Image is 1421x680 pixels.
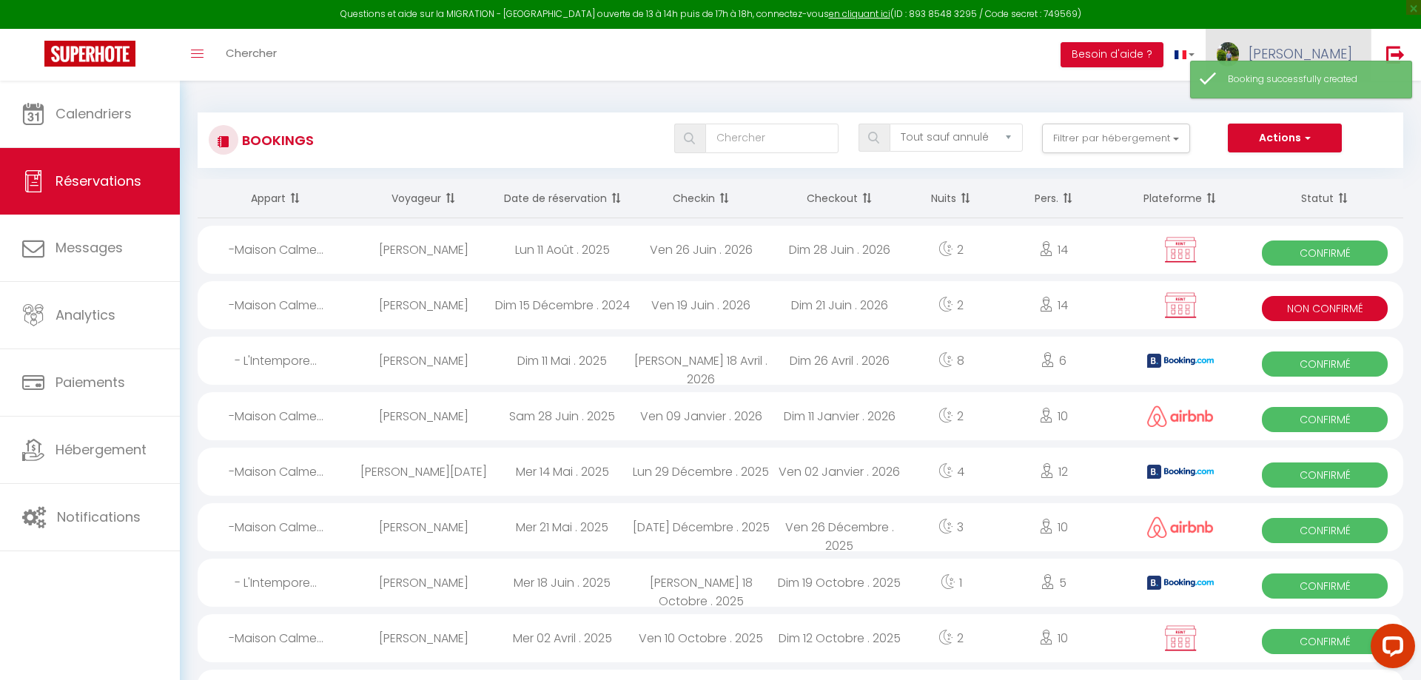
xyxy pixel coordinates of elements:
[56,238,123,257] span: Messages
[631,179,770,218] th: Sort by checkin
[56,306,115,324] span: Analytics
[57,508,141,526] span: Notifications
[1386,45,1405,64] img: logout
[1217,42,1239,67] img: ...
[1114,179,1246,218] th: Sort by channel
[705,124,839,153] input: Chercher
[56,373,125,391] span: Paiements
[1228,73,1397,87] div: Booking successfully created
[770,179,909,218] th: Sort by checkout
[1246,179,1403,218] th: Sort by status
[56,104,132,123] span: Calendriers
[493,179,631,218] th: Sort by booking date
[1042,124,1190,153] button: Filtrer par hébergement
[909,179,993,218] th: Sort by nights
[56,172,141,190] span: Réservations
[993,179,1114,218] th: Sort by people
[1359,618,1421,680] iframe: LiveChat chat widget
[56,440,147,459] span: Hébergement
[1206,29,1371,81] a: ... [PERSON_NAME]
[238,124,314,157] h3: Bookings
[44,41,135,67] img: Super Booking
[1249,44,1352,63] span: [PERSON_NAME]
[829,7,890,20] a: en cliquant ici
[198,179,355,218] th: Sort by rentals
[355,179,493,218] th: Sort by guest
[1061,42,1163,67] button: Besoin d'aide ?
[226,45,277,61] span: Chercher
[1228,124,1342,153] button: Actions
[215,29,288,81] a: Chercher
